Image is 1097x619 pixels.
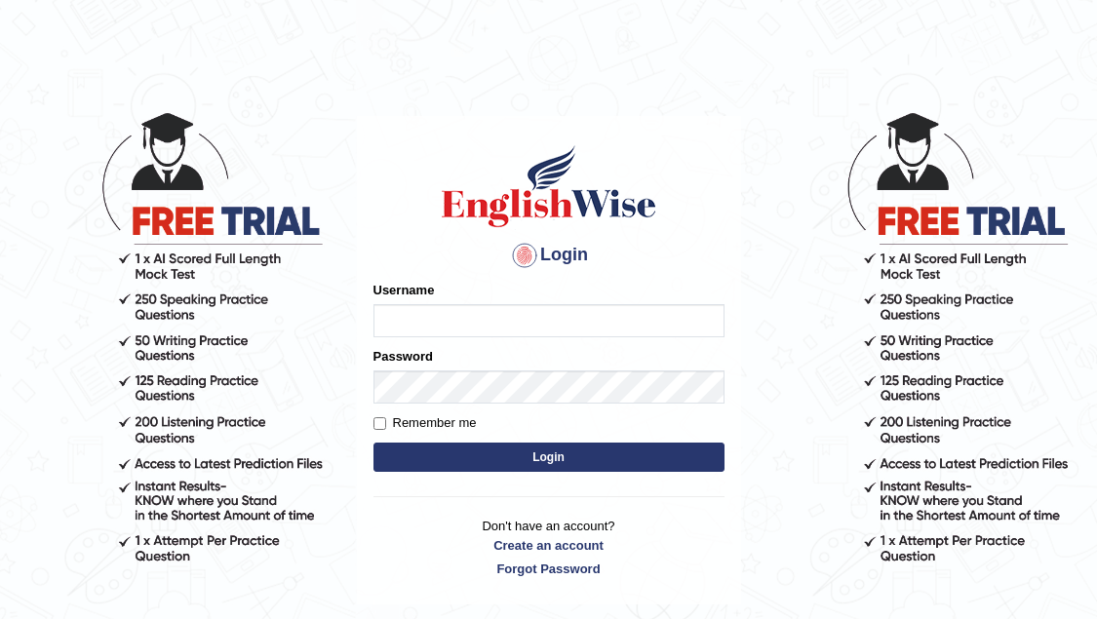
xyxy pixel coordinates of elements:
label: Remember me [373,413,477,433]
button: Login [373,443,725,472]
a: Create an account [373,536,725,555]
img: Logo of English Wise sign in for intelligent practice with AI [438,142,660,230]
a: Forgot Password [373,560,725,578]
label: Username [373,281,435,299]
h4: Login [373,240,725,271]
p: Don't have an account? [373,517,725,577]
input: Remember me [373,417,386,430]
label: Password [373,347,433,366]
